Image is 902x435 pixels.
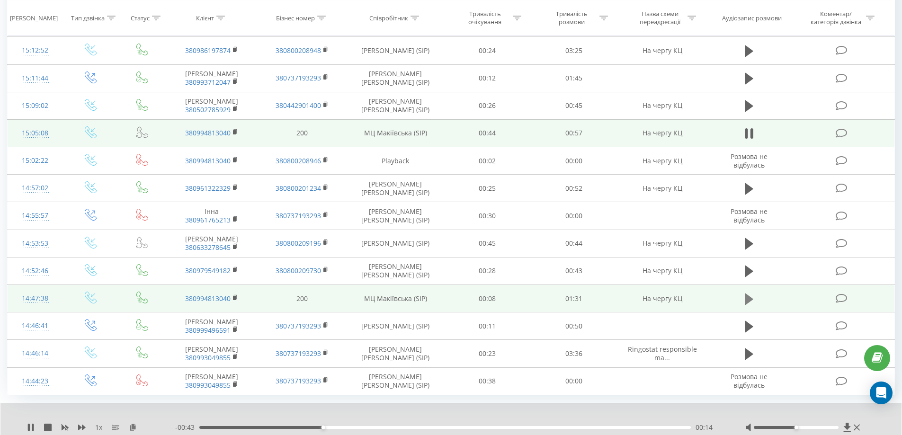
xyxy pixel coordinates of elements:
[794,426,798,429] div: Accessibility label
[731,207,768,224] span: Розмова не відбулась
[546,10,597,26] div: Тривалість розмови
[347,367,444,395] td: [PERSON_NAME] [PERSON_NAME] (SIP)
[444,312,531,340] td: 00:11
[257,119,347,147] td: 200
[444,119,531,147] td: 00:44
[167,202,257,230] td: Інна
[276,73,321,82] a: 380737193293
[167,230,257,257] td: [PERSON_NAME]
[196,14,214,22] div: Клієнт
[167,64,257,92] td: [PERSON_NAME]
[347,119,444,147] td: МЦ Макіївська (SIP)
[276,239,321,248] a: 380800209196
[276,266,321,275] a: 380800209730
[131,14,150,22] div: Статус
[531,175,617,202] td: 00:52
[444,37,531,64] td: 00:24
[444,230,531,257] td: 00:45
[347,285,444,312] td: МЦ Макіївська (SIP)
[870,382,893,404] div: Open Intercom Messenger
[444,202,531,230] td: 00:30
[347,175,444,202] td: [PERSON_NAME] [PERSON_NAME] (SIP)
[531,367,617,395] td: 00:00
[17,317,54,335] div: 14:46:41
[185,326,231,335] a: 380999496591
[347,312,444,340] td: [PERSON_NAME] (SIP)
[347,340,444,367] td: [PERSON_NAME] [PERSON_NAME] (SIP)
[167,367,257,395] td: [PERSON_NAME]
[185,78,231,87] a: 380993712047
[531,202,617,230] td: 00:00
[531,257,617,284] td: 00:43
[617,175,707,202] td: На чергу КЦ
[731,152,768,169] span: Розмова не відбулась
[185,128,231,137] a: 380994813040
[167,312,257,340] td: [PERSON_NAME]
[185,381,231,390] a: 380993049855
[257,285,347,312] td: 200
[628,345,697,362] span: Ringostat responsible ma...
[175,423,199,432] span: - 00:43
[17,179,54,197] div: 14:57:02
[71,14,105,22] div: Тип дзвінка
[17,206,54,225] div: 14:55:57
[185,243,231,252] a: 380633278645
[444,175,531,202] td: 00:25
[17,372,54,391] div: 14:44:23
[444,147,531,175] td: 00:02
[17,69,54,88] div: 15:11:44
[185,294,231,303] a: 380994813040
[276,184,321,193] a: 380800201234
[167,340,257,367] td: [PERSON_NAME]
[185,353,231,362] a: 380993049855
[17,234,54,253] div: 14:53:53
[460,10,510,26] div: Тривалість очікування
[617,147,707,175] td: На чергу КЦ
[531,64,617,92] td: 01:45
[531,119,617,147] td: 00:57
[722,14,782,22] div: Аудіозапис розмови
[185,105,231,114] a: 380502785929
[617,230,707,257] td: На чергу КЦ
[347,147,444,175] td: Playback
[276,376,321,385] a: 380737193293
[10,14,58,22] div: [PERSON_NAME]
[347,202,444,230] td: [PERSON_NAME] [PERSON_NAME] (SIP)
[185,184,231,193] a: 380961322329
[185,215,231,224] a: 380961765213
[444,257,531,284] td: 00:28
[531,230,617,257] td: 00:44
[167,92,257,119] td: [PERSON_NAME]
[17,151,54,170] div: 15:02:22
[276,349,321,358] a: 380737193293
[531,312,617,340] td: 00:50
[531,340,617,367] td: 03:36
[531,37,617,64] td: 03:25
[444,64,531,92] td: 00:12
[276,156,321,165] a: 380800208946
[731,372,768,390] span: Розмова не відбулась
[17,262,54,280] div: 14:52:46
[531,92,617,119] td: 00:45
[276,46,321,55] a: 380800208948
[95,423,102,432] span: 1 x
[617,37,707,64] td: На чергу КЦ
[347,92,444,119] td: [PERSON_NAME] [PERSON_NAME] (SIP)
[17,344,54,363] div: 14:46:14
[185,46,231,55] a: 380986197874
[617,119,707,147] td: На чергу КЦ
[347,230,444,257] td: [PERSON_NAME] (SIP)
[531,285,617,312] td: 01:31
[696,423,713,432] span: 00:14
[444,367,531,395] td: 00:38
[531,147,617,175] td: 00:00
[276,14,315,22] div: Бізнес номер
[444,92,531,119] td: 00:26
[17,41,54,60] div: 15:12:52
[276,211,321,220] a: 380737193293
[634,10,685,26] div: Назва схеми переадресації
[322,426,325,429] div: Accessibility label
[808,10,864,26] div: Коментар/категорія дзвінка
[444,340,531,367] td: 00:23
[185,266,231,275] a: 380979549182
